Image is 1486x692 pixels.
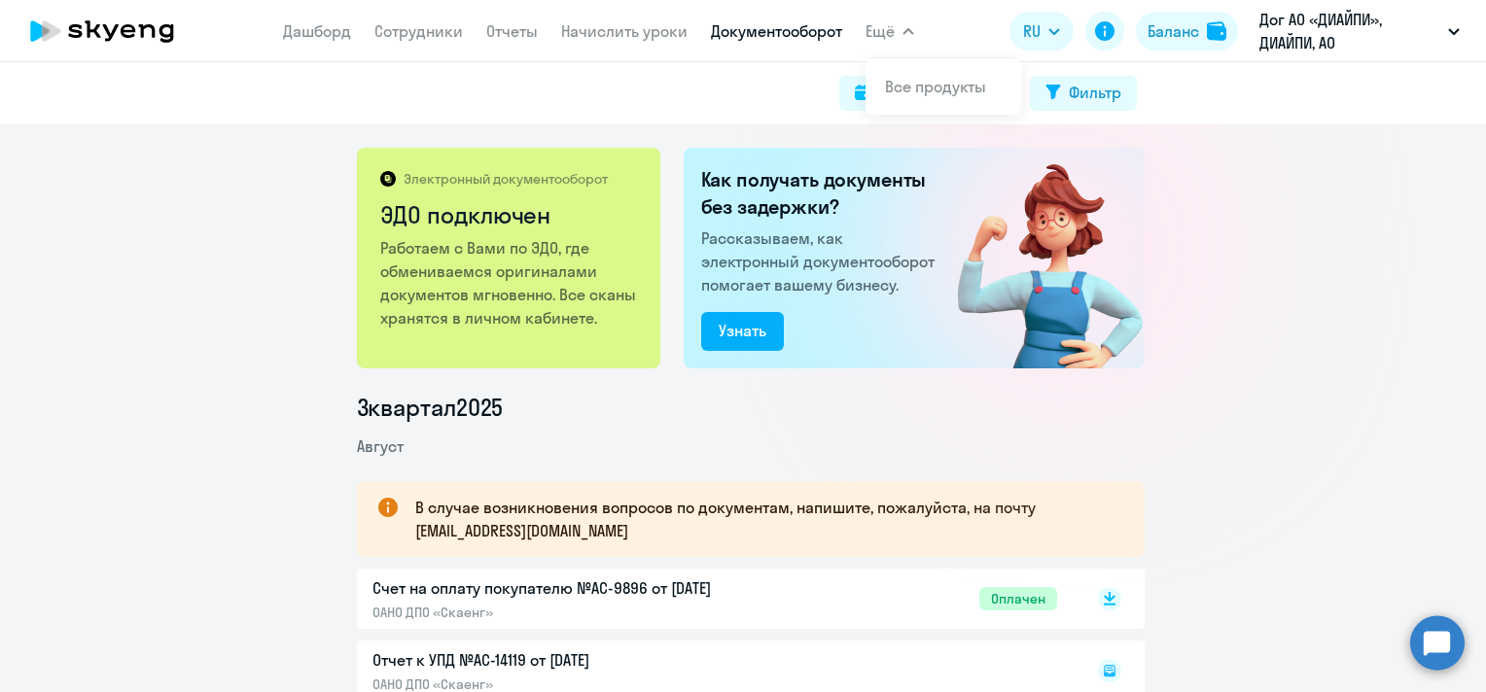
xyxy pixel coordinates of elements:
img: connected [926,148,1145,368]
button: Узнать [701,312,784,351]
span: Август [357,436,404,456]
button: Дог АО «ДИАЙПИ», ДИАЙПИ, АО [1250,8,1469,54]
span: Ещё [866,19,895,43]
h2: Как получать документы без задержки? [701,166,942,221]
a: Отчеты [486,21,538,41]
button: Ещё [866,12,914,51]
a: Сотрудники [374,21,463,41]
a: Начислить уроки [561,21,688,41]
h2: ЭДО подключен [380,199,640,230]
div: Баланс [1148,19,1199,43]
li: 3 квартал 2025 [357,392,1145,423]
button: Балансbalance [1136,12,1238,51]
img: balance [1207,21,1226,41]
a: Счет на оплату покупателю №AC-9896 от [DATE]ОАНО ДПО «Скаенг»Оплачен [372,576,1057,621]
button: Поиск за период [839,76,1018,111]
p: Счет на оплату покупателю №AC-9896 от [DATE] [372,576,781,600]
p: ОАНО ДПО «Скаенг» [372,604,781,621]
a: Документооборот [711,21,842,41]
a: Все продукты [885,77,986,96]
p: Электронный документооборот [404,170,608,188]
div: Фильтр [1069,81,1121,104]
span: Оплачен [979,587,1057,610]
p: Рассказываем, как электронный документооборот помогает вашему бизнесу. [701,226,942,296]
p: В случае возникновения вопросов по документам, напишите, пожалуйста, на почту [EMAIL_ADDRESS][DOM... [415,496,1110,542]
a: Дашборд [283,21,351,41]
div: Узнать [719,319,766,342]
button: Фильтр [1030,76,1137,111]
button: RU [1009,12,1074,51]
p: Дог АО «ДИАЙПИ», ДИАЙПИ, АО [1259,8,1440,54]
p: Работаем с Вами по ЭДО, где обмениваемся оригиналами документов мгновенно. Все сканы хранятся в л... [380,236,640,329]
span: RU [1023,19,1041,43]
